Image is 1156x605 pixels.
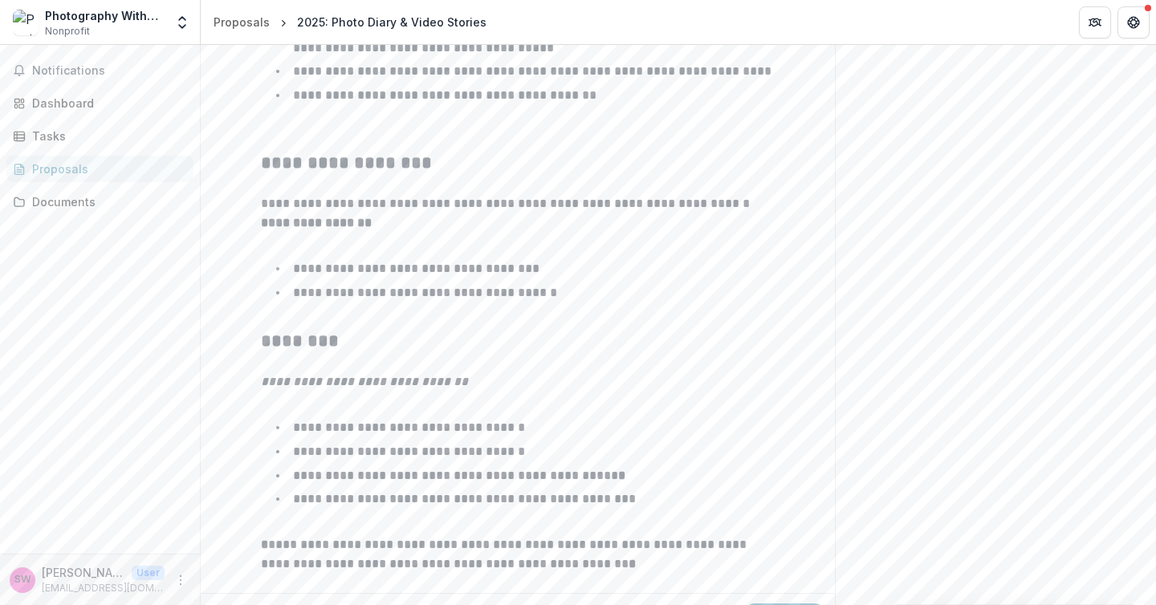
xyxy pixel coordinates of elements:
span: Nonprofit [45,24,90,39]
button: Open entity switcher [171,6,193,39]
p: [PERSON_NAME] [42,564,125,581]
span: Notifications [32,64,187,78]
button: Get Help [1117,6,1150,39]
a: Documents [6,189,193,215]
a: Dashboard [6,90,193,116]
p: User [132,566,165,580]
div: Documents [32,193,181,210]
div: Dashboard [32,95,181,112]
div: Tasks [32,128,181,144]
div: Shoshanna Wiesner [14,575,31,585]
button: Partners [1079,6,1111,39]
a: Proposals [207,10,276,34]
div: Proposals [32,160,181,177]
div: Proposals [214,14,270,30]
p: [EMAIL_ADDRESS][DOMAIN_NAME] [42,581,165,595]
img: Photography Without Borders [13,10,39,35]
div: Photography Without Borders [45,7,165,24]
button: More [171,570,190,590]
a: Tasks [6,123,193,149]
a: Proposals [6,156,193,182]
div: 2025: Photo Diary & Video Stories [297,14,486,30]
button: Notifications [6,58,193,83]
nav: breadcrumb [207,10,493,34]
